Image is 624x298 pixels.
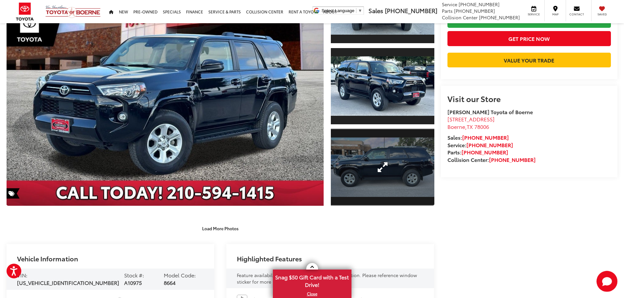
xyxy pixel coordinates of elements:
[442,14,478,21] span: Collision Center
[330,57,435,116] img: 2024 Toyota 4Runner SR5
[442,1,457,8] span: Service
[447,123,465,130] span: Boerne
[17,255,78,262] h2: Vehicle Information
[447,141,513,149] strong: Service:
[331,129,434,206] a: Expand Photo 3
[331,47,434,125] a: Expand Photo 2
[569,12,584,16] span: Contact
[17,279,119,286] span: [US_VEHICLE_IDENTIFICATION_NUMBER]
[447,148,508,156] strong: Parts:
[489,156,536,163] a: [PHONE_NUMBER]
[467,123,473,130] span: TX
[274,270,351,290] span: Snag $50 Gift Card with a Test Drive!
[124,279,142,286] span: A10975
[198,222,243,234] button: Load More Photos
[462,148,508,156] a: [PHONE_NUMBER]
[596,271,617,292] button: Toggle Chat Window
[447,108,533,115] strong: [PERSON_NAME] Toyota of Boerne
[462,133,509,141] a: [PHONE_NUMBER]
[369,6,383,15] span: Sales
[447,123,489,130] span: ,
[164,271,196,279] span: Model Code:
[596,271,617,292] svg: Start Chat
[474,123,489,130] span: 78006
[447,133,509,141] strong: Sales:
[124,271,144,279] span: Stock #:
[385,6,437,15] span: [PHONE_NUMBER]
[548,12,562,16] span: Map
[45,5,101,18] img: Vic Vaughan Toyota of Boerne
[447,115,495,123] span: [STREET_ADDRESS]
[447,53,611,67] a: Value Your Trade
[447,31,611,46] button: Get Price Now
[322,8,354,13] span: Select Language
[459,1,500,8] span: [PHONE_NUMBER]
[237,255,302,262] h2: Highlighted Features
[237,272,417,285] span: Feature availability subject to final vehicle configuration. Please reference window sticker for ...
[454,8,495,14] span: [PHONE_NUMBER]
[164,279,176,286] span: 8664
[466,141,513,149] a: [PHONE_NUMBER]
[17,271,28,279] span: VIN:
[7,188,20,199] span: Special
[595,12,609,16] span: Saved
[322,8,362,13] a: Select Language​
[447,115,495,130] a: [STREET_ADDRESS] Boerne,TX 78006
[479,14,520,21] span: [PHONE_NUMBER]
[442,8,453,14] span: Parts
[447,156,536,163] strong: Collision Center:
[526,12,541,16] span: Service
[447,94,611,103] h2: Visit our Store
[358,8,362,13] span: ▼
